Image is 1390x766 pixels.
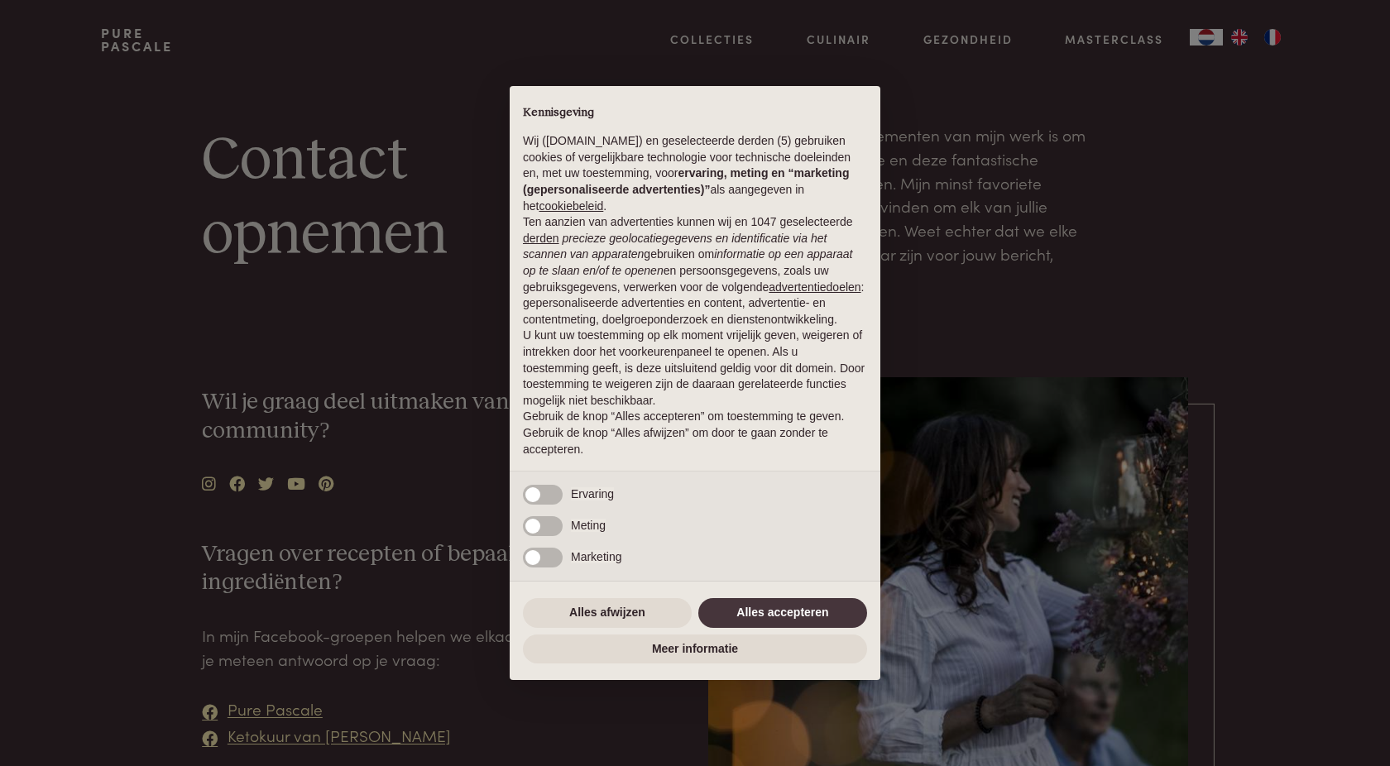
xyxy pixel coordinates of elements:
button: Alles afwijzen [523,598,692,628]
p: Ten aanzien van advertenties kunnen wij en 1047 geselecteerde gebruiken om en persoonsgegevens, z... [523,214,867,328]
button: advertentiedoelen [769,280,860,296]
strong: ervaring, meting en “marketing (gepersonaliseerde advertenties)” [523,166,849,196]
button: Meer informatie [523,634,867,664]
a: cookiebeleid [539,199,603,213]
p: U kunt uw toestemming op elk moment vrijelijk geven, weigeren of intrekken door het voorkeurenpan... [523,328,867,409]
button: Alles accepteren [698,598,867,628]
span: Meting [571,519,606,532]
p: Gebruik de knop “Alles accepteren” om toestemming te geven. Gebruik de knop “Alles afwijzen” om d... [523,409,867,457]
h2: Kennisgeving [523,106,867,121]
p: Wij ([DOMAIN_NAME]) en geselecteerde derden (5) gebruiken cookies of vergelijkbare technologie vo... [523,133,867,214]
em: precieze geolocatiegegevens en identificatie via het scannen van apparaten [523,232,827,261]
span: Marketing [571,550,621,563]
span: Ervaring [571,487,614,500]
em: informatie op een apparaat op te slaan en/of te openen [523,247,853,277]
button: derden [523,231,559,247]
